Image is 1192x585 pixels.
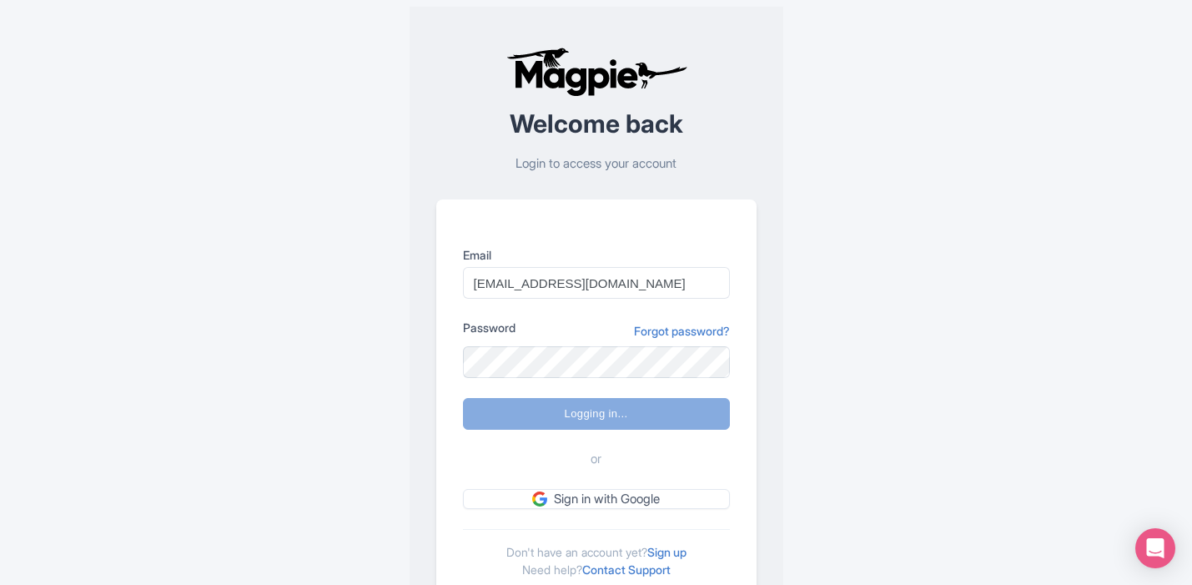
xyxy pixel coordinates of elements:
label: Password [463,319,516,336]
a: Contact Support [582,562,671,577]
input: you@example.com [463,267,730,299]
img: logo-ab69f6fb50320c5b225c76a69d11143b.png [502,47,690,97]
label: Email [463,246,730,264]
img: google.svg [532,492,547,507]
span: or [591,450,601,469]
div: Don't have an account yet? Need help? [463,529,730,578]
a: Sign up [647,545,687,559]
h2: Welcome back [436,110,757,138]
a: Forgot password? [634,322,730,340]
div: Open Intercom Messenger [1135,528,1175,568]
input: Logging in... [463,398,730,430]
a: Sign in with Google [463,489,730,510]
p: Login to access your account [436,154,757,174]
